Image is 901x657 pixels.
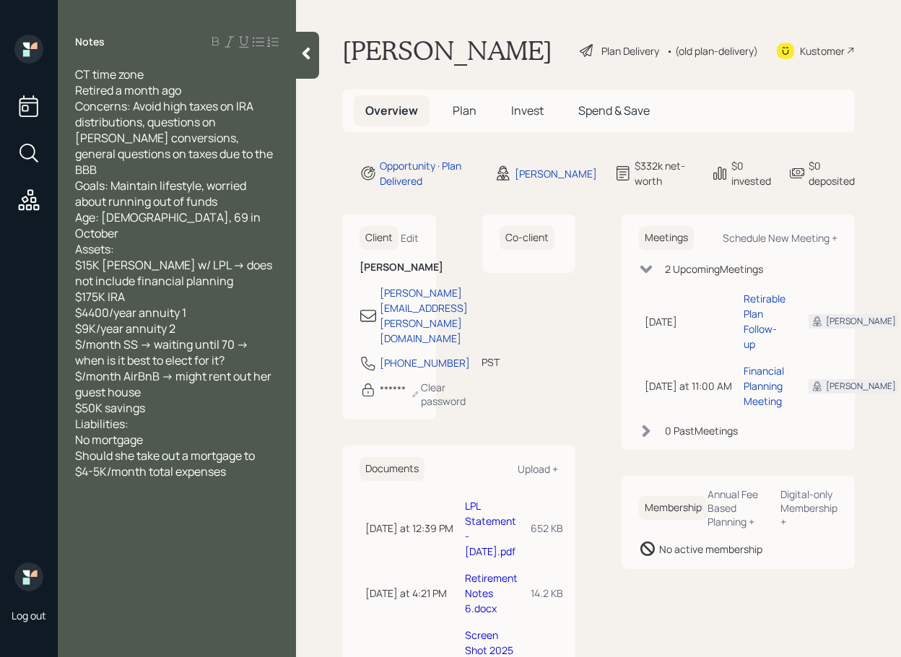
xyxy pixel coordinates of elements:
[666,43,758,58] div: • (old plan-delivery)
[465,499,516,558] a: LPL Statement - [DATE].pdf
[365,586,453,601] div: [DATE] at 4:21 PM
[639,226,694,250] h6: Meetings
[800,43,845,58] div: Kustomer
[365,103,418,118] span: Overview
[731,158,771,188] div: $0 invested
[515,166,597,181] div: [PERSON_NAME]
[75,35,105,49] label: Notes
[531,586,564,601] div: 14.2 KB
[401,231,419,245] div: Edit
[826,315,896,328] div: [PERSON_NAME]
[412,380,469,408] div: Clear password
[635,158,694,188] div: $332k net-worth
[708,487,769,528] div: Annual Fee Based Planning +
[645,314,732,329] div: [DATE]
[380,355,470,370] div: [PHONE_NUMBER]
[518,462,558,476] div: Upload +
[809,158,855,188] div: $0 deposited
[665,261,763,277] div: 2 Upcoming Meeting s
[744,291,785,352] div: Retirable Plan Follow-up
[380,158,477,188] div: Opportunity · Plan Delivered
[744,363,785,409] div: Financial Planning Meeting
[453,103,476,118] span: Plan
[665,423,738,438] div: 0 Past Meeting s
[511,103,544,118] span: Invest
[380,285,468,346] div: [PERSON_NAME][EMAIL_ADDRESS][PERSON_NAME][DOMAIN_NAME]
[360,457,425,481] h6: Documents
[639,496,708,520] h6: Membership
[578,103,650,118] span: Spend & Save
[365,521,453,536] div: [DATE] at 12:39 PM
[360,226,399,250] h6: Client
[342,35,552,66] h1: [PERSON_NAME]
[645,378,732,393] div: [DATE] at 11:00 AM
[75,66,275,479] span: CT time zone Retired a month ago Concerns: Avoid high taxes on IRA distributions, questions on [P...
[12,609,46,622] div: Log out
[360,261,419,274] h6: [PERSON_NAME]
[500,226,554,250] h6: Co-client
[826,380,896,393] div: [PERSON_NAME]
[14,562,43,591] img: retirable_logo.png
[723,231,837,245] div: Schedule New Meeting +
[659,541,762,557] div: No active membership
[531,521,564,536] div: 652 KB
[780,487,837,528] div: Digital-only Membership +
[601,43,659,58] div: Plan Delivery
[465,571,518,615] a: Retirement Notes 6.docx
